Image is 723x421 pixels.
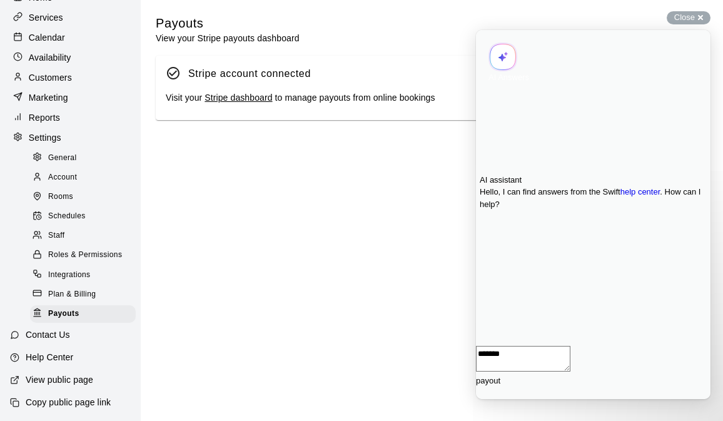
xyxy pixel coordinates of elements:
[48,288,96,301] span: Plan & Billing
[10,88,131,107] a: Marketing
[156,15,300,32] h5: Payouts
[29,11,63,24] p: Services
[26,373,93,386] p: View public page
[48,249,122,261] span: Roles & Permissions
[30,188,141,207] a: Rooms
[48,152,77,165] span: General
[48,191,73,203] span: Rooms
[29,31,65,44] p: Calendar
[30,285,141,304] a: Plan & Billing
[48,210,86,223] span: Schedules
[48,308,79,320] span: Payouts
[48,269,91,282] span: Integrations
[26,328,70,341] p: Contact Us
[30,169,136,186] div: Account
[29,131,61,144] p: Settings
[29,71,72,84] p: Customers
[30,168,141,187] a: Account
[29,91,68,104] p: Marketing
[667,11,710,24] button: Close
[10,8,131,27] a: Services
[30,286,136,303] div: Plan & Billing
[674,13,695,22] span: Close
[30,246,136,264] div: Roles & Permissions
[10,108,131,127] a: Reports
[30,150,136,167] div: General
[10,128,131,147] a: Settings
[30,148,141,168] a: General
[188,66,311,82] div: Stripe account connected
[166,91,698,105] div: Visit your to manage payouts from online bookings
[10,68,131,87] a: Customers
[476,30,710,399] iframe: Help Scout Beacon - Live Chat, Contact Form, and Knowledge Base
[10,28,131,47] a: Calendar
[29,111,60,124] p: Reports
[30,188,136,206] div: Rooms
[30,227,136,245] div: Staff
[205,93,272,103] a: Stripe dashboard
[30,304,141,323] a: Payouts
[48,171,77,184] span: Account
[30,266,136,284] div: Integrations
[30,207,141,226] a: Schedules
[30,246,141,265] a: Roles & Permissions
[30,305,136,323] div: Payouts
[156,32,300,44] p: View your Stripe payouts dashboard
[26,351,73,363] p: Help Center
[30,208,136,225] div: Schedules
[26,396,111,408] p: Copy public page link
[29,51,71,64] p: Availability
[48,230,64,242] span: Staff
[30,226,141,246] a: Staff
[30,265,141,285] a: Integrations
[10,48,131,67] a: Availability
